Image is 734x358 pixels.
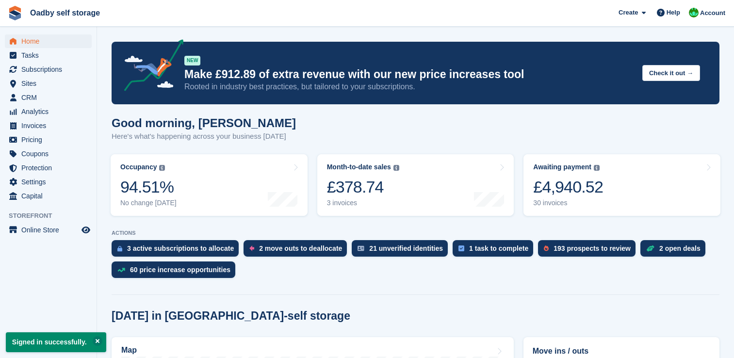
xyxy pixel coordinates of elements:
p: Make £912.89 of extra revenue with our new price increases tool [184,67,635,81]
div: 3 invoices [327,199,399,207]
div: Occupancy [120,163,157,171]
a: Occupancy 94.51% No change [DATE] [111,154,308,216]
span: Subscriptions [21,63,80,76]
img: verify_identity-adf6edd0f0f0b5bbfe63781bf79b02c33cf7c696d77639b501bdc392416b5a36.svg [358,245,364,251]
a: menu [5,91,92,104]
span: Online Store [21,223,80,237]
span: Home [21,34,80,48]
a: 60 price increase opportunities [112,261,240,283]
div: 3 active subscriptions to allocate [127,244,234,252]
a: Awaiting payment £4,940.52 30 invoices [523,154,720,216]
div: 21 unverified identities [369,244,443,252]
a: menu [5,63,92,76]
div: 2 move outs to deallocate [259,244,342,252]
img: prospect-51fa495bee0391a8d652442698ab0144808aea92771e9ea1ae160a38d050c398.svg [544,245,549,251]
img: task-75834270c22a3079a89374b754ae025e5fb1db73e45f91037f5363f120a921f8.svg [458,245,464,251]
img: icon-info-grey-7440780725fd019a000dd9b08b2336e03edf1995a4989e88bcd33f0948082b44.svg [393,165,399,171]
span: Account [700,8,725,18]
a: menu [5,133,92,146]
p: Here's what's happening across your business [DATE] [112,131,296,142]
div: 60 price increase opportunities [130,266,230,274]
a: menu [5,189,92,203]
img: move_outs_to_deallocate_icon-f764333ba52eb49d3ac5e1228854f67142a1ed5810a6f6cc68b1a99e826820c5.svg [249,245,254,251]
div: £4,940.52 [533,177,603,197]
a: menu [5,105,92,118]
a: menu [5,49,92,62]
img: stora-icon-8386f47178a22dfd0bd8f6a31ec36ba5ce8667c1dd55bd0f319d3a0aa187defe.svg [8,6,22,20]
div: 1 task to complete [469,244,528,252]
span: Pricing [21,133,80,146]
div: 2 open deals [659,244,701,252]
a: menu [5,119,92,132]
img: deal-1b604bf984904fb50ccaf53a9ad4b4a5d6e5aea283cecdc64d6e3604feb123c2.svg [646,245,654,252]
div: 30 invoices [533,199,603,207]
div: Month-to-date sales [327,163,391,171]
a: menu [5,161,92,175]
span: Capital [21,189,80,203]
a: menu [5,34,92,48]
a: 2 move outs to deallocate [244,240,352,261]
p: Signed in successfully. [6,332,106,352]
a: Oadby self storage [26,5,104,21]
div: 94.51% [120,177,177,197]
a: menu [5,77,92,90]
h2: Move ins / outs [533,345,710,357]
a: Month-to-date sales £378.74 3 invoices [317,154,514,216]
span: CRM [21,91,80,104]
span: Settings [21,175,80,189]
img: icon-info-grey-7440780725fd019a000dd9b08b2336e03edf1995a4989e88bcd33f0948082b44.svg [594,165,600,171]
p: ACTIONS [112,230,719,236]
span: Tasks [21,49,80,62]
div: £378.74 [327,177,399,197]
img: active_subscription_to_allocate_icon-d502201f5373d7db506a760aba3b589e785aa758c864c3986d89f69b8ff3... [117,245,122,252]
h2: Map [121,346,137,355]
img: price_increase_opportunities-93ffe204e8149a01c8c9dc8f82e8f89637d9d84a8eef4429ea346261dce0b2c0.svg [117,268,125,272]
button: Check it out → [642,65,700,81]
span: Analytics [21,105,80,118]
a: 21 unverified identities [352,240,453,261]
span: Invoices [21,119,80,132]
a: 193 prospects to review [538,240,640,261]
span: Create [619,8,638,17]
a: Preview store [80,224,92,236]
div: 193 prospects to review [554,244,631,252]
img: price-adjustments-announcement-icon-8257ccfd72463d97f412b2fc003d46551f7dbcb40ab6d574587a9cd5c0d94... [116,39,184,95]
img: icon-info-grey-7440780725fd019a000dd9b08b2336e03edf1995a4989e88bcd33f0948082b44.svg [159,165,165,171]
span: Help [667,8,680,17]
a: 1 task to complete [453,240,538,261]
h1: Good morning, [PERSON_NAME] [112,116,296,130]
a: menu [5,147,92,161]
div: No change [DATE] [120,199,177,207]
span: Storefront [9,211,97,221]
span: Sites [21,77,80,90]
a: 2 open deals [640,240,710,261]
p: Rooted in industry best practices, but tailored to your subscriptions. [184,81,635,92]
img: Stephanie [689,8,699,17]
div: Awaiting payment [533,163,591,171]
a: menu [5,175,92,189]
span: Protection [21,161,80,175]
a: 3 active subscriptions to allocate [112,240,244,261]
span: Coupons [21,147,80,161]
h2: [DATE] in [GEOGRAPHIC_DATA]-self storage [112,309,350,323]
div: NEW [184,56,200,65]
a: menu [5,223,92,237]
